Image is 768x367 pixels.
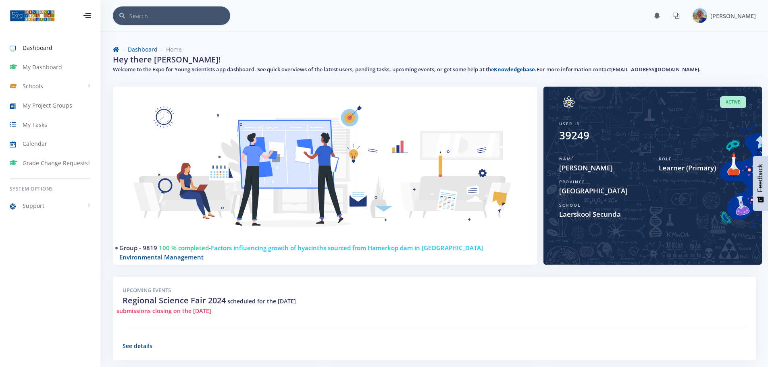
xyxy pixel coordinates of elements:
span: [PERSON_NAME] [710,12,756,20]
span: My Dashboard [23,63,62,71]
span: Active [720,96,746,108]
span: User ID [559,121,580,126]
a: [EMAIL_ADDRESS][DOMAIN_NAME] [611,66,699,73]
button: Feedback - Show survey [753,156,768,211]
span: Support [23,201,44,210]
img: Image placeholder [559,96,579,108]
a: Image placeholder [PERSON_NAME] [686,7,756,25]
span: Laerskool Secunda [559,209,746,220]
input: Search [129,6,230,25]
span: Factors influencing growth of hyacinths sourced from Hamerkop dam in [GEOGRAPHIC_DATA] [211,244,483,252]
span: submissions closing on the [DATE] [117,307,211,315]
img: ... [10,9,55,22]
span: Dashboard [23,44,52,52]
div: 39249 [559,128,589,143]
span: Role [659,156,672,162]
span: Regional Science Fair 2024 [123,295,226,306]
span: Schools [23,82,43,90]
h5: Welcome to the Expo for Young Scientists app dashboard. See quick overviews of the latest users, ... [113,66,756,74]
span: Calendar [23,139,47,148]
a: Dashboard [128,46,158,53]
h2: Hey there [PERSON_NAME]! [113,54,221,66]
span: My Tasks [23,120,47,129]
h4: - [119,243,524,261]
img: Image placeholder [693,8,707,23]
li: Home [158,45,182,54]
span: Province [559,179,585,185]
span: Feedback [757,164,764,192]
h5: Upcoming Events [123,286,746,294]
a: Knowledgebase. [494,66,537,73]
a: Group - 9819 [119,244,157,252]
span: Name [559,156,574,162]
span: 100 % completed [159,244,209,252]
span: Grade Change Requests [23,159,88,167]
nav: breadcrumb [113,45,756,54]
span: Environmental Management [119,253,204,261]
span: My Project Groups [23,101,72,110]
h6: System Options [10,185,91,193]
span: scheduled for the [DATE] [227,297,296,305]
span: Learner (Primary) [659,163,746,173]
span: [GEOGRAPHIC_DATA] [559,186,746,196]
img: Learner [123,96,528,250]
span: [PERSON_NAME] [559,163,647,173]
span: School [559,202,581,208]
a: See details [123,342,152,350]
